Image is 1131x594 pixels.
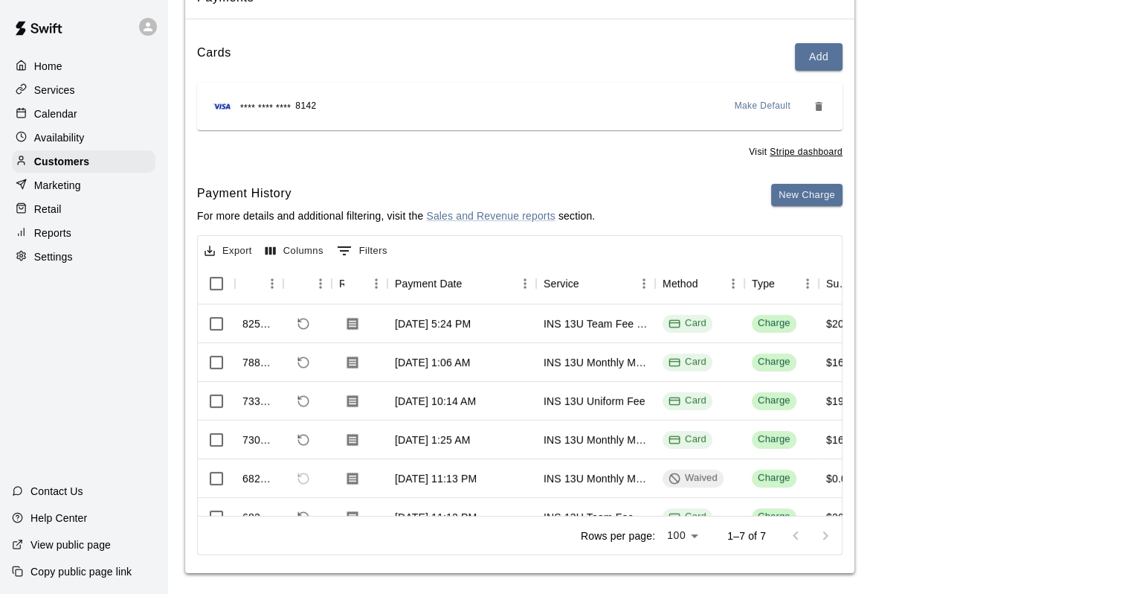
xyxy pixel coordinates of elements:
div: Method [655,263,744,304]
button: Menu [722,272,744,295]
div: 682793 [242,510,276,525]
button: Download Receipt [339,310,366,337]
div: Calendar [12,103,155,125]
button: Download Receipt [339,388,366,415]
div: $165.00 [826,355,865,370]
div: Aug 3, 2025, 10:14 AM [395,394,476,409]
div: $200.00 [826,510,865,525]
div: Id [235,263,283,304]
div: 100 [661,525,703,546]
div: Subtotal [826,263,850,304]
button: Download Receipt [339,504,366,531]
span: Refund payment [291,427,316,453]
div: Charge [758,471,790,485]
a: Sales and Revenue reports [426,210,555,222]
div: Card [668,355,706,369]
div: $200.00 [826,316,865,331]
div: Method [663,263,698,304]
div: $191.00 [826,394,865,409]
span: Refund payment [291,505,316,530]
div: Charge [758,355,790,369]
div: Retail [12,198,155,220]
div: Receipt [339,263,344,304]
span: Refund payment [291,350,316,375]
div: Payment Date [395,263,463,304]
div: Type [744,263,819,304]
button: Menu [514,272,536,295]
a: Marketing [12,174,155,197]
p: Customers [34,154,89,169]
div: Jul 3, 2025, 11:12 PM [395,510,477,525]
div: Availability [12,127,155,149]
button: Show filters [333,239,391,263]
button: Sort [344,273,365,294]
h6: Cards [197,43,231,71]
p: Availability [34,130,85,145]
div: Customers [12,150,155,173]
div: Service [544,263,579,304]
p: Settings [34,249,73,264]
div: Jul 3, 2025, 11:13 PM [395,471,477,486]
a: Reports [12,222,155,244]
button: Sort [291,273,312,294]
div: 788652 [242,355,276,370]
p: Help Center [30,511,87,526]
p: Marketing [34,178,81,193]
div: Sep 1, 2025, 1:06 AM [395,355,470,370]
div: Service [536,263,655,304]
a: Settings [12,246,155,268]
p: Home [34,59,62,74]
span: 8142 [295,99,316,114]
button: Sort [242,273,263,294]
div: Payment Date [387,263,536,304]
div: Charge [758,510,790,524]
button: Add [795,43,842,71]
div: INS 13U Team Fee 25/26 [544,316,648,331]
button: Menu [309,272,332,295]
img: Credit card brand logo [209,99,236,114]
button: Remove [807,95,831,118]
div: INS 13U Monthly Membership - 25/26 [544,432,648,447]
button: Export [201,240,256,263]
button: Download Receipt [339,427,366,453]
p: For more details and additional filtering, visit the section. [197,208,595,223]
span: Refund payment [291,466,316,491]
div: Charge [758,432,790,447]
div: Card [668,432,706,447]
div: Sep 19, 2025, 5:24 PM [395,316,471,331]
div: INS 13U Team Fee 25/26 [544,510,648,525]
p: Retail [34,202,62,217]
button: Menu [365,272,387,295]
div: Waived [668,471,718,485]
button: Make Default [729,95,797,118]
div: Type [752,263,775,304]
div: 730135 [242,432,276,447]
p: Services [34,83,75,98]
p: Copy public page link [30,564,132,579]
div: $165.00 [826,432,865,447]
span: Visit [749,145,842,160]
button: Sort [463,273,483,294]
button: Menu [261,272,283,295]
div: 825868 [242,316,276,331]
button: Menu [796,272,819,295]
button: Sort [579,273,600,294]
a: Services [12,79,155,101]
a: Home [12,55,155,77]
button: Sort [775,273,796,294]
p: Contact Us [30,484,83,499]
div: 682794 [242,471,276,486]
div: Aug 1, 2025, 1:25 AM [395,432,470,447]
span: Refund payment [291,311,316,336]
div: Charge [758,316,790,330]
div: Charge [758,394,790,408]
button: Sort [698,273,719,294]
a: Stripe dashboard [770,147,842,157]
p: View public page [30,537,111,552]
p: Reports [34,226,71,240]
